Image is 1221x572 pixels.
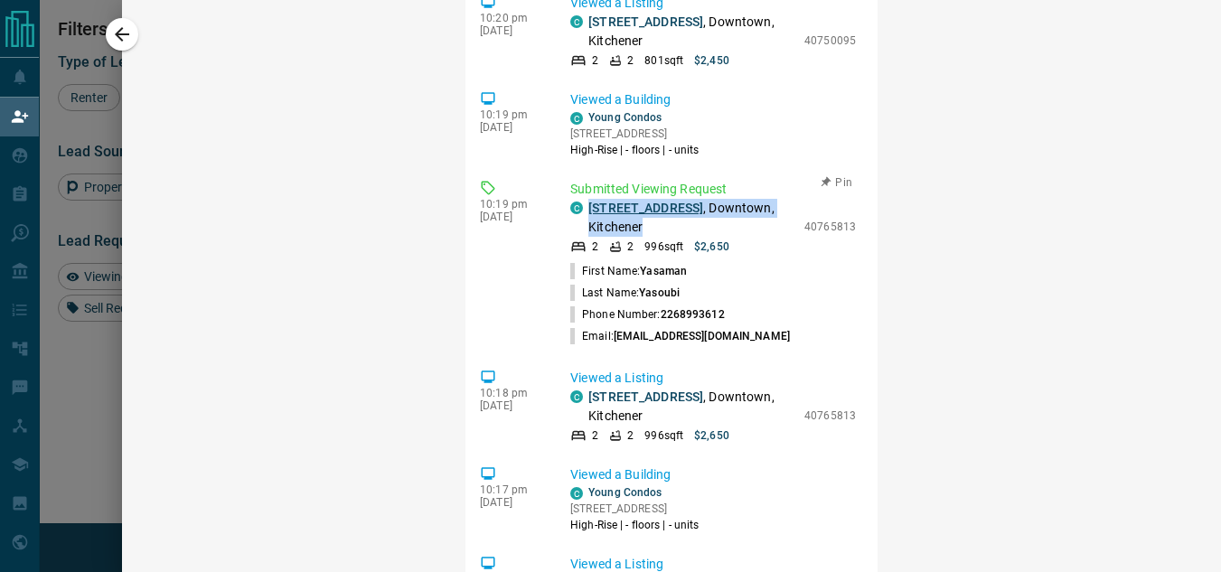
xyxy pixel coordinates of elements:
p: Viewed a Building [570,465,856,484]
p: 10:20 pm [480,12,543,24]
p: [DATE] [480,24,543,37]
p: 2 [592,52,598,69]
p: [DATE] [480,496,543,509]
div: condos.ca [570,487,583,500]
p: 40765813 [804,408,856,424]
a: [STREET_ADDRESS] [588,14,703,29]
p: 40750095 [804,33,856,49]
p: 996 sqft [644,239,683,255]
p: High-Rise | - floors | - units [570,517,699,533]
span: Yasoubi [639,286,680,299]
div: condos.ca [570,202,583,214]
p: 2 [627,427,634,444]
p: Last Name: [570,285,680,301]
span: Yasaman [640,265,687,277]
div: condos.ca [570,390,583,403]
span: 2268993612 [661,308,725,321]
a: [STREET_ADDRESS] [588,389,703,404]
p: , Downtown, Kitchener [588,388,795,426]
p: $2,450 [694,52,729,69]
p: 2 [627,52,634,69]
p: [DATE] [480,399,543,412]
div: condos.ca [570,15,583,28]
p: 10:19 pm [480,108,543,121]
p: High-Rise | - floors | - units [570,142,699,158]
p: First Name: [570,263,687,279]
p: [DATE] [480,211,543,223]
button: Pin [811,174,863,191]
p: 10:19 pm [480,198,543,211]
a: Young Condos [588,111,662,124]
p: 996 sqft [644,427,683,444]
p: [STREET_ADDRESS] [570,126,699,142]
p: [STREET_ADDRESS] [570,501,699,517]
p: Viewed a Building [570,90,856,109]
p: 10:17 pm [480,483,543,496]
p: [DATE] [480,121,543,134]
p: Submitted Viewing Request [570,180,856,199]
p: Viewed a Listing [570,369,856,388]
p: 801 sqft [644,52,683,69]
a: [STREET_ADDRESS] [588,201,703,215]
p: Email: [570,328,790,344]
p: , Downtown, Kitchener [588,13,795,51]
p: 2 [592,239,598,255]
p: 10:18 pm [480,387,543,399]
p: , Downtown, Kitchener [588,199,795,237]
p: 2 [592,427,598,444]
p: 40765813 [804,219,856,235]
span: [EMAIL_ADDRESS][DOMAIN_NAME] [614,330,790,342]
p: $2,650 [694,427,729,444]
p: $2,650 [694,239,729,255]
p: 2 [627,239,634,255]
div: condos.ca [570,112,583,125]
p: Phone Number: [570,306,725,323]
a: Young Condos [588,486,662,499]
